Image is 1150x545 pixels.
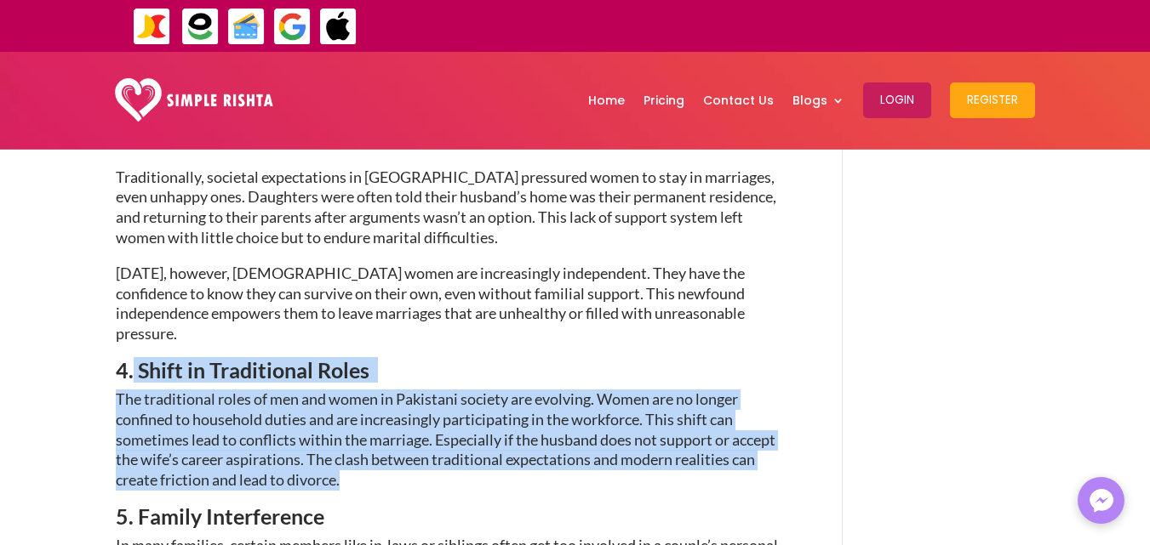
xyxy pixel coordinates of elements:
[116,264,745,343] span: [DATE], however, [DEMOGRAPHIC_DATA] women are increasingly independent. They have the confidence ...
[116,167,776,247] span: Traditionally, societal expectations in [GEOGRAPHIC_DATA] pressured women to stay in marriages, e...
[319,8,358,46] img: ApplePay-icon
[863,82,931,118] button: Login
[950,82,1035,118] button: Register
[273,8,312,46] img: GooglePay-icon
[703,56,774,145] a: Contact Us
[863,56,931,145] a: Login
[116,389,775,489] span: The traditional roles of men and women in Pakistani society are evolving. Women are no longer con...
[792,56,844,145] a: Blogs
[227,8,266,46] img: Credit Cards
[116,357,369,383] span: 4. Shift in Traditional Roles
[116,503,324,529] span: 5. Family Interference
[950,56,1035,145] a: Register
[1084,484,1119,518] img: Messenger
[588,56,625,145] a: Home
[181,8,220,46] img: EasyPaisa-icon
[116,51,789,150] span: The empowerment of women is another critical factor contributing to the rising divorce rate in [G...
[133,8,171,46] img: JazzCash-icon
[644,56,684,145] a: Pricing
